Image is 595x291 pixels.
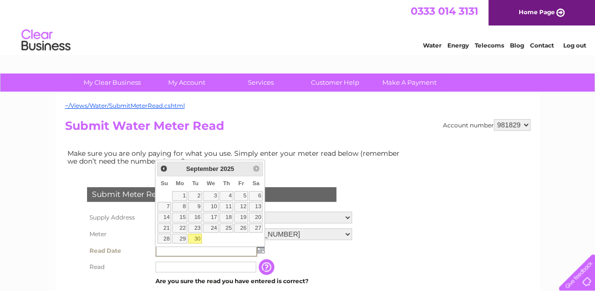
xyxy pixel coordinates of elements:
[172,202,187,212] a: 8
[295,73,375,92] a: Customer Help
[186,165,219,172] span: September
[249,223,263,233] a: 27
[369,73,450,92] a: Make A Payment
[160,165,168,172] span: Prev
[67,5,529,48] div: Clear Business is a trading name of Verastar Limited (registered in [GEOGRAPHIC_DATA] No. 3667643...
[172,234,187,243] a: 29
[21,25,71,55] img: logo.png
[192,180,198,186] span: Tuesday
[65,119,530,138] h2: Submit Water Meter Read
[87,187,336,202] div: Submit Meter Read
[153,275,354,288] td: Are you sure the read you have entered is correct?
[223,180,230,186] span: Thursday
[220,165,234,172] span: 2025
[234,213,248,222] a: 19
[203,213,219,222] a: 17
[203,223,219,233] a: 24
[238,180,244,186] span: Friday
[220,213,233,222] a: 18
[146,73,227,92] a: My Account
[220,73,301,92] a: Services
[161,180,168,186] span: Sunday
[203,202,219,212] a: 10
[423,42,441,49] a: Water
[172,223,187,233] a: 22
[411,5,478,17] a: 0333 014 3131
[252,180,259,186] span: Saturday
[220,223,233,233] a: 25
[85,259,153,275] th: Read
[188,191,202,201] a: 2
[157,213,171,222] a: 14
[65,102,185,109] a: ~/Views/Water/SubmitMeterRead.cshtml
[65,147,407,168] td: Make sure you are only paying for what you use. Simply enter your meter read below (remember we d...
[530,42,554,49] a: Contact
[234,191,248,201] a: 5
[563,42,586,49] a: Log out
[510,42,524,49] a: Blog
[234,223,248,233] a: 26
[157,234,171,243] a: 28
[257,245,264,253] img: ...
[447,42,469,49] a: Energy
[203,191,219,201] a: 3
[158,163,170,174] a: Prev
[157,202,171,212] a: 7
[157,223,171,233] a: 21
[172,191,187,201] a: 1
[259,259,276,275] input: Information
[249,202,263,212] a: 13
[249,213,263,222] a: 20
[176,180,184,186] span: Monday
[188,223,202,233] a: 23
[443,119,530,131] div: Account number
[475,42,504,49] a: Telecoms
[220,202,233,212] a: 11
[207,180,215,186] span: Wednesday
[220,191,233,201] a: 4
[234,202,248,212] a: 12
[85,226,153,242] th: Meter
[188,202,202,212] a: 9
[172,213,187,222] a: 15
[188,213,202,222] a: 16
[188,234,202,243] a: 30
[249,191,263,201] a: 6
[72,73,153,92] a: My Clear Business
[85,242,153,259] th: Read Date
[85,209,153,226] th: Supply Address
